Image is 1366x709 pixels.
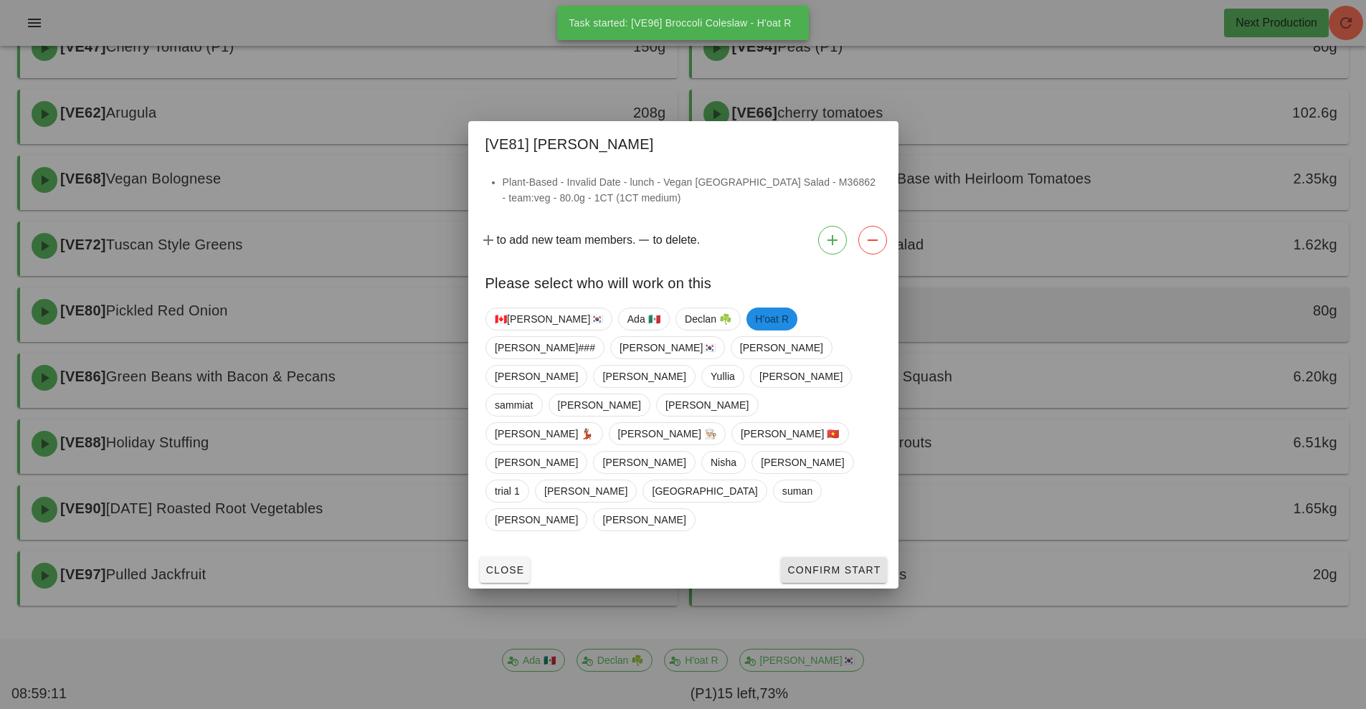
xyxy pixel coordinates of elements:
div: Please select who will work on this [468,260,898,302]
span: H'oat R [755,308,789,330]
span: [PERSON_NAME]🇰🇷 [620,337,716,358]
span: suman [782,480,812,502]
li: Plant-Based - Invalid Date - lunch - Vegan [GEOGRAPHIC_DATA] Salad - M36862 - team:veg - 80.0g - ... [503,174,881,206]
span: [PERSON_NAME] 🇻🇳 [741,423,840,444]
span: [PERSON_NAME] [761,452,844,473]
span: [PERSON_NAME] [557,394,640,416]
span: [PERSON_NAME] [665,394,749,416]
span: [PERSON_NAME] [759,366,842,387]
div: [VE81] [PERSON_NAME] [468,121,898,163]
span: 🇨🇦[PERSON_NAME]🇰🇷 [495,308,603,330]
button: Confirm Start [781,557,886,583]
span: [PERSON_NAME]### [495,337,595,358]
span: Ada 🇲🇽 [627,308,660,330]
div: Task started: [VE96] Broccoli Coleslaw - H'oat R [557,6,802,40]
span: [PERSON_NAME] [495,509,578,530]
button: Close [480,557,531,583]
span: [PERSON_NAME] [602,452,686,473]
span: Close [485,564,525,576]
span: [PERSON_NAME] [495,452,578,473]
div: to add new team members. to delete. [468,220,898,260]
span: Confirm Start [787,564,881,576]
span: [PERSON_NAME] [495,366,578,387]
span: [PERSON_NAME] [602,509,686,530]
span: Yullia [710,366,734,387]
span: [PERSON_NAME] 👨🏼‍🍳 [617,423,716,444]
span: [PERSON_NAME] 💃🏽 [495,423,594,444]
span: Declan ☘️ [684,308,731,330]
span: [PERSON_NAME] [739,337,822,358]
span: trial 1 [495,480,520,502]
span: [PERSON_NAME] [544,480,627,502]
span: sammiat [495,394,533,416]
span: [PERSON_NAME] [602,366,686,387]
span: Nisha [710,452,736,473]
span: [GEOGRAPHIC_DATA] [652,480,757,502]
